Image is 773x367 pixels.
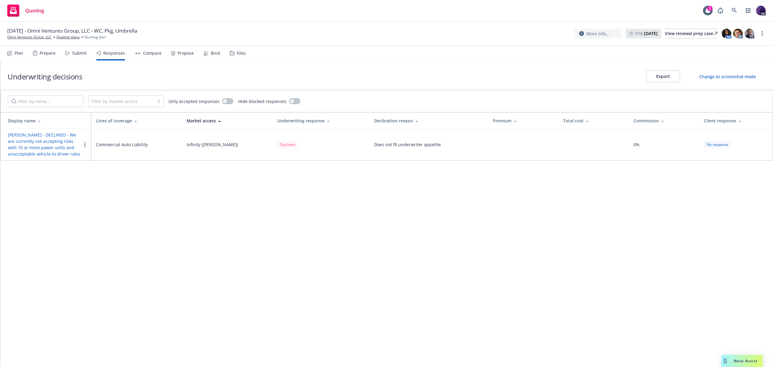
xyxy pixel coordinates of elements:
[633,141,640,148] span: 0%
[665,29,717,38] a: View renewal prep case
[85,34,106,40] span: Quoting plan
[72,51,87,56] div: Submit
[586,31,610,37] span: More info...
[493,118,553,124] div: Premium
[96,118,177,124] div: Lines of coverage
[277,140,298,148] span: Declined
[8,118,86,124] div: Display name
[238,98,287,105] span: Hide blocked responses
[563,118,624,124] div: Total cost
[8,95,83,107] input: Filter by name...
[56,34,80,40] a: Quoting plans
[7,27,137,34] span: [DATE] - Omni Ventures Group, LLC - WC, Pkg, Umbrella
[187,118,268,124] div: Market access
[40,51,56,56] div: Prepare
[733,29,743,38] img: photo
[374,118,483,124] div: Declination reason
[168,98,220,105] span: Only accepted responses
[5,2,47,19] a: Quoting
[103,51,125,56] div: Responses
[277,141,298,148] div: Declined
[745,29,754,38] img: photo
[704,118,768,124] div: Client response
[721,355,729,367] div: Drag to move
[96,141,148,148] div: Commercial Auto Liability
[277,118,364,124] div: Underwriting response
[742,5,754,17] a: Switch app
[25,8,44,13] span: Quoting
[187,141,238,148] div: Infinity ([PERSON_NAME])
[635,30,658,37] span: ETA :
[7,34,52,40] a: Omni Ventures Group, LLC
[722,29,731,38] img: photo
[143,51,162,56] div: Compare
[759,30,766,37] a: more
[644,31,658,36] strong: [DATE]
[8,72,82,82] h1: Underwriting decisions
[374,141,441,148] div: Does not fit underwriter appetite
[704,141,731,148] div: No response
[211,51,220,56] div: Bind
[178,51,194,56] div: Propose
[714,5,726,17] a: Report a Bug
[699,73,756,80] div: Change to screenshot mode
[237,51,246,56] div: Files
[756,6,766,15] img: photo
[8,132,81,157] button: [PERSON_NAME] - DECLINED - We are currently not accepting risks with 10 or more power units and u...
[633,118,694,124] div: Commission
[646,70,680,82] button: Export
[690,70,766,82] button: Change to screenshot mode
[707,6,713,11] div: 1
[721,355,762,367] button: Nova Assist
[734,358,758,363] span: Nova Assist
[14,51,23,56] div: Plan
[728,5,740,17] a: Search
[574,29,621,39] button: More info...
